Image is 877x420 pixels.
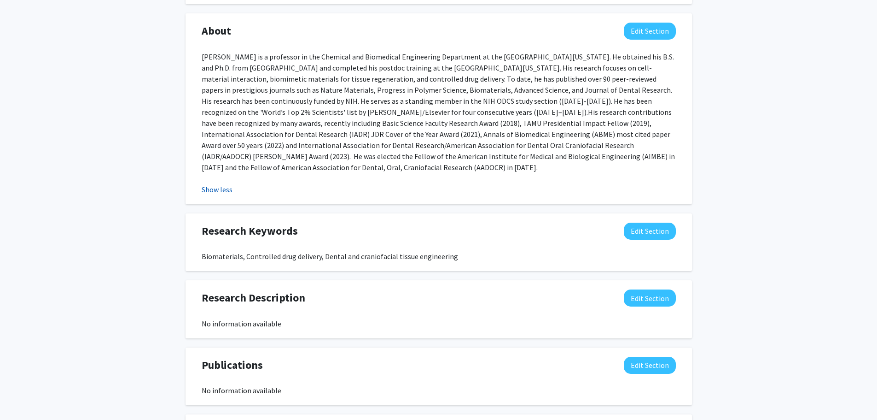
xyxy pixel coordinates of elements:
div: Biomaterials, Controlled drug delivery, Dental and craniofacial tissue engineering [202,251,676,262]
div: No information available [202,385,676,396]
button: Edit Publications [624,357,676,374]
span: About [202,23,231,39]
span: His research contributions have been recognized by many awards, recently including Basic Science ... [202,107,675,172]
div: No information available [202,318,676,329]
p: [PERSON_NAME] is a professor in the Chemical and Biomedical Engineering Department at the [GEOGRA... [202,51,676,173]
span: Research Description [202,290,305,306]
span: Publications [202,357,263,373]
iframe: Chat [7,379,39,413]
span: Research Keywords [202,223,298,239]
button: Edit About [624,23,676,40]
button: Show less [202,184,232,195]
button: Edit Research Description [624,290,676,307]
button: Edit Research Keywords [624,223,676,240]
